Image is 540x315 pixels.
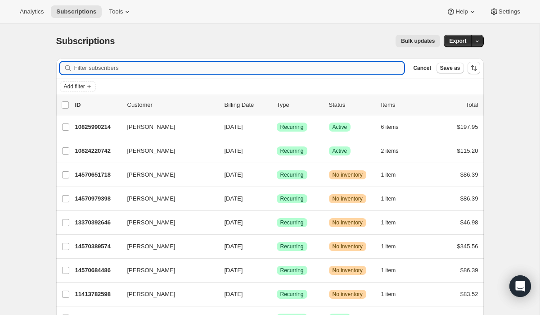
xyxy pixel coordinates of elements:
[460,195,478,202] span: $86.39
[127,146,175,155] span: [PERSON_NAME]
[75,290,120,299] p: 11413782598
[225,100,270,110] p: Billing Date
[381,145,409,157] button: 2 items
[103,5,137,18] button: Tools
[122,263,212,278] button: [PERSON_NAME]
[277,100,322,110] div: Type
[122,120,212,134] button: [PERSON_NAME]
[333,291,363,298] span: No inventory
[401,37,435,45] span: Bulk updates
[280,267,304,274] span: Recurring
[127,194,175,203] span: [PERSON_NAME]
[122,192,212,206] button: [PERSON_NAME]
[64,83,85,90] span: Add filter
[280,171,304,178] span: Recurring
[333,171,363,178] span: No inventory
[381,291,396,298] span: 1 item
[122,168,212,182] button: [PERSON_NAME]
[14,5,49,18] button: Analytics
[127,290,175,299] span: [PERSON_NAME]
[75,169,478,181] div: 14570651718[PERSON_NAME][DATE]SuccessRecurringWarningNo inventory1 item$86.39
[75,100,478,110] div: IDCustomerBilling DateTypeStatusItemsTotal
[499,8,520,15] span: Settings
[127,266,175,275] span: [PERSON_NAME]
[440,64,460,72] span: Save as
[381,100,426,110] div: Items
[457,147,478,154] span: $115.20
[75,216,478,229] div: 13370392646[PERSON_NAME][DATE]SuccessRecurringWarningNo inventory1 item$46.98
[381,240,406,253] button: 1 item
[441,5,482,18] button: Help
[56,36,115,46] span: Subscriptions
[468,62,480,74] button: Sort the results
[444,35,472,47] button: Export
[381,267,396,274] span: 1 item
[109,8,123,15] span: Tools
[381,171,396,178] span: 1 item
[381,264,406,277] button: 1 item
[381,169,406,181] button: 1 item
[381,219,396,226] span: 1 item
[225,195,243,202] span: [DATE]
[381,195,396,202] span: 1 item
[333,243,363,250] span: No inventory
[75,170,120,179] p: 14570651718
[127,218,175,227] span: [PERSON_NAME]
[460,291,478,297] span: $83.52
[51,5,102,18] button: Subscriptions
[455,8,468,15] span: Help
[280,219,304,226] span: Recurring
[460,267,478,274] span: $86.39
[20,8,44,15] span: Analytics
[75,240,478,253] div: 14570389574[PERSON_NAME][DATE]SuccessRecurringWarningNo inventory1 item$345.56
[280,243,304,250] span: Recurring
[56,8,96,15] span: Subscriptions
[75,288,478,301] div: 11413782598[PERSON_NAME][DATE]SuccessRecurringWarningNo inventory1 item$83.52
[280,195,304,202] span: Recurring
[75,218,120,227] p: 13370392646
[413,64,431,72] span: Cancel
[225,147,243,154] span: [DATE]
[127,170,175,179] span: [PERSON_NAME]
[75,264,478,277] div: 14570684486[PERSON_NAME][DATE]SuccessRecurringWarningNo inventory1 item$86.39
[75,192,478,205] div: 14570979398[PERSON_NAME][DATE]SuccessRecurringWarningNo inventory1 item$86.39
[60,81,96,92] button: Add filter
[280,291,304,298] span: Recurring
[466,100,478,110] p: Total
[333,219,363,226] span: No inventory
[122,144,212,158] button: [PERSON_NAME]
[127,123,175,132] span: [PERSON_NAME]
[75,242,120,251] p: 14570389574
[122,239,212,254] button: [PERSON_NAME]
[127,242,175,251] span: [PERSON_NAME]
[75,123,120,132] p: 10825990214
[333,123,347,131] span: Active
[75,145,478,157] div: 10824220742[PERSON_NAME][DATE]SuccessRecurringSuccessActive2 items$115.20
[381,216,406,229] button: 1 item
[75,100,120,110] p: ID
[122,215,212,230] button: [PERSON_NAME]
[75,266,120,275] p: 14570684486
[396,35,440,47] button: Bulk updates
[484,5,526,18] button: Settings
[75,146,120,155] p: 10824220742
[457,243,478,250] span: $345.56
[457,123,478,130] span: $197.95
[381,147,399,155] span: 2 items
[333,147,347,155] span: Active
[225,267,243,274] span: [DATE]
[381,288,406,301] button: 1 item
[225,171,243,178] span: [DATE]
[280,123,304,131] span: Recurring
[333,267,363,274] span: No inventory
[381,243,396,250] span: 1 item
[75,121,478,133] div: 10825990214[PERSON_NAME][DATE]SuccessRecurringSuccessActive6 items$197.95
[127,100,217,110] p: Customer
[460,219,478,226] span: $46.98
[381,123,399,131] span: 6 items
[409,63,434,73] button: Cancel
[225,219,243,226] span: [DATE]
[225,291,243,297] span: [DATE]
[74,62,405,74] input: Filter subscribers
[449,37,466,45] span: Export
